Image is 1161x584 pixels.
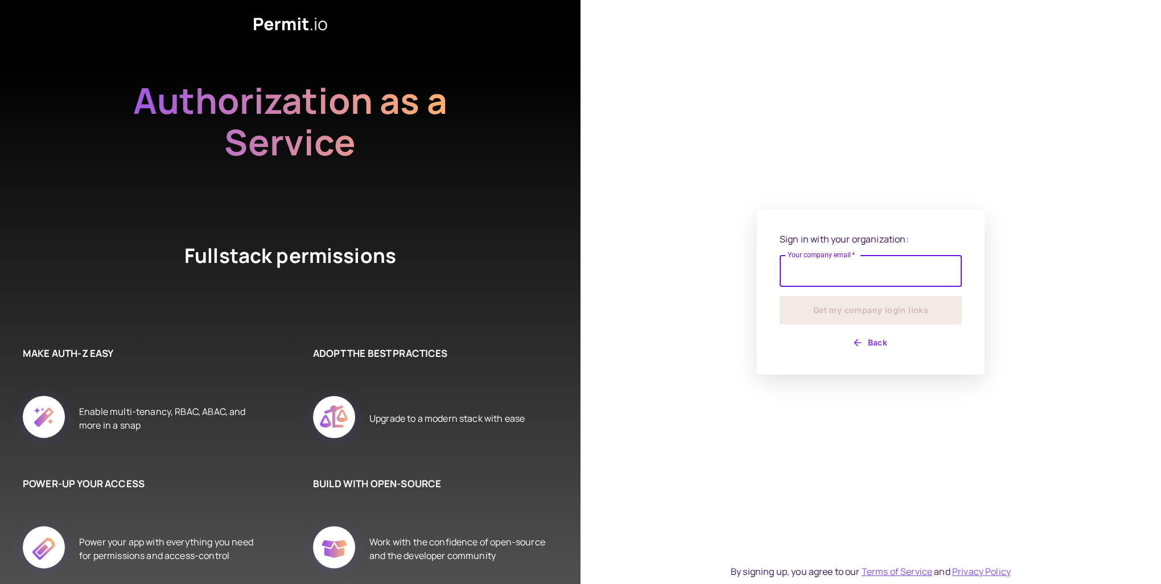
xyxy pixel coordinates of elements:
[97,80,484,186] h2: Authorization as a Service
[142,242,438,301] h4: Fullstack permissions
[79,383,256,454] div: Enable multi-tenancy, RBAC, ABAC, and more in a snap
[369,383,525,454] div: Upgrade to a modern stack with ease
[952,565,1011,578] a: Privacy Policy
[780,334,962,352] button: Back
[23,476,256,491] h6: POWER-UP YOUR ACCESS
[79,513,256,584] div: Power your app with everything you need for permissions and access-control
[788,250,855,260] label: Your company email
[23,346,256,361] h6: MAKE AUTH-Z EASY
[731,565,1011,578] div: By signing up, you agree to our and
[313,346,546,361] h6: ADOPT THE BEST PRACTICES
[780,232,962,246] p: Sign in with your organization:
[862,565,932,578] a: Terms of Service
[780,296,962,324] button: Get my company login links
[369,513,546,584] div: Work with the confidence of open-source and the developer community
[313,476,546,491] h6: BUILD WITH OPEN-SOURCE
